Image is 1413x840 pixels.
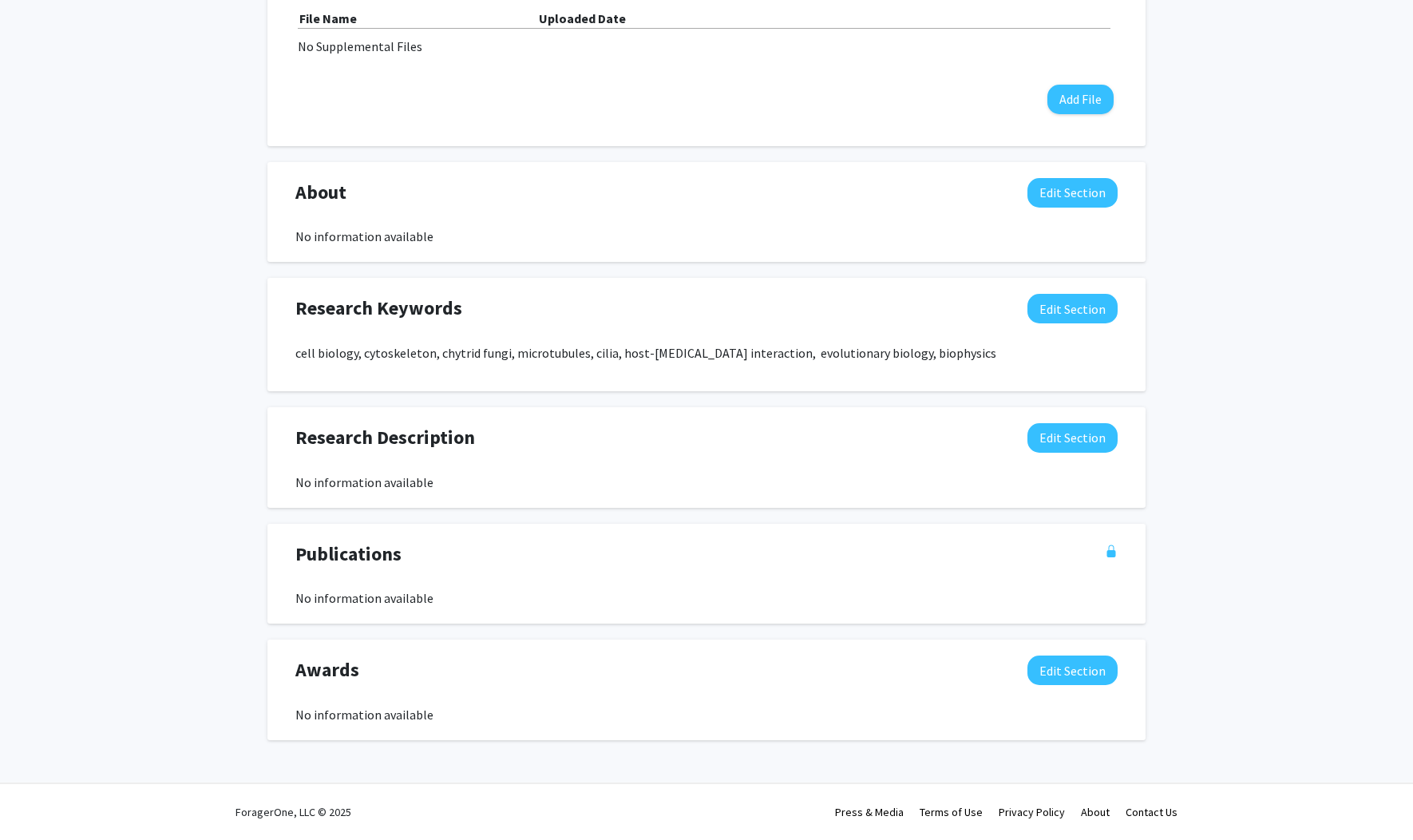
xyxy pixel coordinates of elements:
span: Awards [295,656,359,684]
a: Press & Media [835,805,904,819]
iframe: Chat [12,768,68,828]
span: About [295,178,346,207]
button: Add File [1047,85,1114,114]
span: Publications [295,540,402,569]
a: Contact Us [1126,805,1177,819]
div: No information available [295,473,1118,492]
div: ForagerOne, LLC © 2025 [235,784,351,840]
div: No information available [295,588,1118,608]
div: No information available [295,227,1118,246]
button: Edit Research Keywords [1027,294,1118,323]
button: Edit Awards [1027,656,1118,685]
div: No Supplemental Files [298,37,1115,56]
b: File Name [299,10,357,26]
div: No information available [295,705,1118,724]
button: Edit Research Description [1027,423,1118,453]
span: Research Description [295,423,475,452]
b: Uploaded Date [539,10,626,26]
a: Terms of Use [920,805,983,819]
span: Research Keywords [295,294,462,323]
a: Privacy Policy [999,805,1065,819]
p: cell biology, cytoskeleton, chytrid fungi, microtubules, cilia, host-[MEDICAL_DATA] interaction, ... [295,343,1118,363]
a: About [1081,805,1110,819]
button: Edit About [1027,178,1118,208]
